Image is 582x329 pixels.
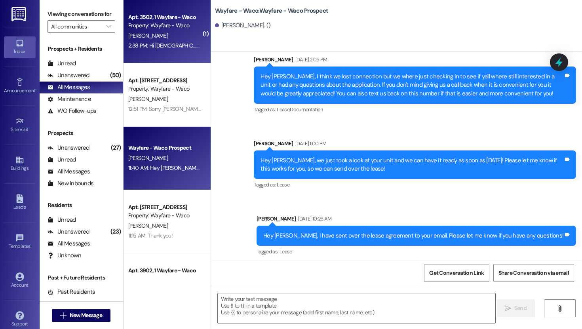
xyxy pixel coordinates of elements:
div: [DATE] 2:05 PM [293,55,327,64]
i:  [557,305,563,312]
div: (50) [108,69,123,82]
a: Site Visit • [4,114,36,136]
div: Hey [PERSON_NAME], we just took a look at your unit and we can have it ready as soon as [DATE]! P... [261,156,563,173]
div: Unread [48,59,76,68]
div: [PERSON_NAME]. () [215,21,271,30]
div: Apt. [STREET_ADDRESS] [128,203,202,211]
label: Viewing conversations for [48,8,115,20]
div: Apt. [STREET_ADDRESS] [128,76,202,85]
a: Account [4,270,36,291]
div: [PERSON_NAME] [257,215,576,226]
div: (23) [108,226,123,238]
span: • [30,242,32,248]
div: Unread [48,156,76,164]
div: Unanswered [48,144,89,152]
div: Tagged as: [254,179,576,190]
b: Wayfare - Waco: Wayfare - Waco Prospect [215,7,329,15]
div: [PERSON_NAME] [254,139,576,150]
div: Prospects + Residents [40,45,123,53]
div: Future Residents [48,300,101,308]
div: Property: Wayfare - Waco [128,211,202,220]
div: Wayfare - Waco Prospect [128,144,202,152]
div: Unanswered [48,228,89,236]
div: All Messages [48,240,90,248]
button: Share Conversation via email [493,264,574,282]
div: 11:15 AM: Thank you! [128,232,173,239]
div: Past Residents [48,288,95,296]
span: • [35,87,36,92]
div: Tagged as: [254,104,576,115]
div: Residents [40,201,123,209]
span: Send [514,304,527,312]
span: [PERSON_NAME] [128,95,168,103]
div: 2:38 PM: Hi [DEMOGRAPHIC_DATA] , just seeing if we've gotten any answers ? Thank you [128,42,331,49]
div: Unknown [48,251,81,260]
span: [PERSON_NAME] [128,154,168,162]
div: Hey [PERSON_NAME], I think we lost connection but we where just checking in to see if ya'll where... [261,72,563,98]
div: [DATE] 10:26 AM [296,215,332,223]
img: ResiDesk Logo [11,7,28,21]
div: Maintenance [48,95,91,103]
i:  [505,305,511,312]
div: All Messages [48,167,90,176]
a: Buildings [4,153,36,175]
div: New Inbounds [48,179,93,188]
div: Past + Future Residents [40,274,123,282]
button: New Message [52,309,110,322]
div: (27) [109,142,123,154]
div: Property: Wayfare - Waco [128,21,202,30]
a: Templates • [4,231,36,253]
div: Prospects [40,129,123,137]
span: [PERSON_NAME] [128,222,168,229]
span: New Message [70,311,102,319]
div: Property: Wayfare - Waco [128,85,202,93]
div: All Messages [48,83,90,91]
div: Hey [PERSON_NAME], I have sent over the lease agreement to your email. Please let me know if you ... [263,232,563,240]
div: Tagged as: [257,246,576,257]
div: Unanswered [48,71,89,80]
i:  [107,23,111,30]
input: All communities [51,20,103,33]
div: WO Follow-ups [48,107,96,115]
span: [PERSON_NAME] [128,32,168,39]
div: [DATE] 1:00 PM [293,139,327,148]
button: Send [497,299,535,317]
a: Leads [4,192,36,213]
a: Inbox [4,36,36,58]
div: Apt. 3502, 1 Wayfare - Waco [128,13,202,21]
span: Documentation [290,106,323,113]
i:  [60,312,66,319]
div: Unread [48,216,76,224]
span: Share Conversation via email [498,269,569,277]
span: • [29,126,30,131]
span: Lease , [277,106,290,113]
div: 12:51 PM: Sorry [PERSON_NAME], it was my fault. I forgot to send one out. My apologies. [128,105,327,112]
span: Get Conversation Link [429,269,484,277]
button: Get Conversation Link [424,264,489,282]
div: Apt. 3902, 1 Wayfare - Waco [128,266,202,275]
span: Lease [280,248,292,255]
span: Lease [277,181,289,188]
div: [PERSON_NAME] [254,55,576,67]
